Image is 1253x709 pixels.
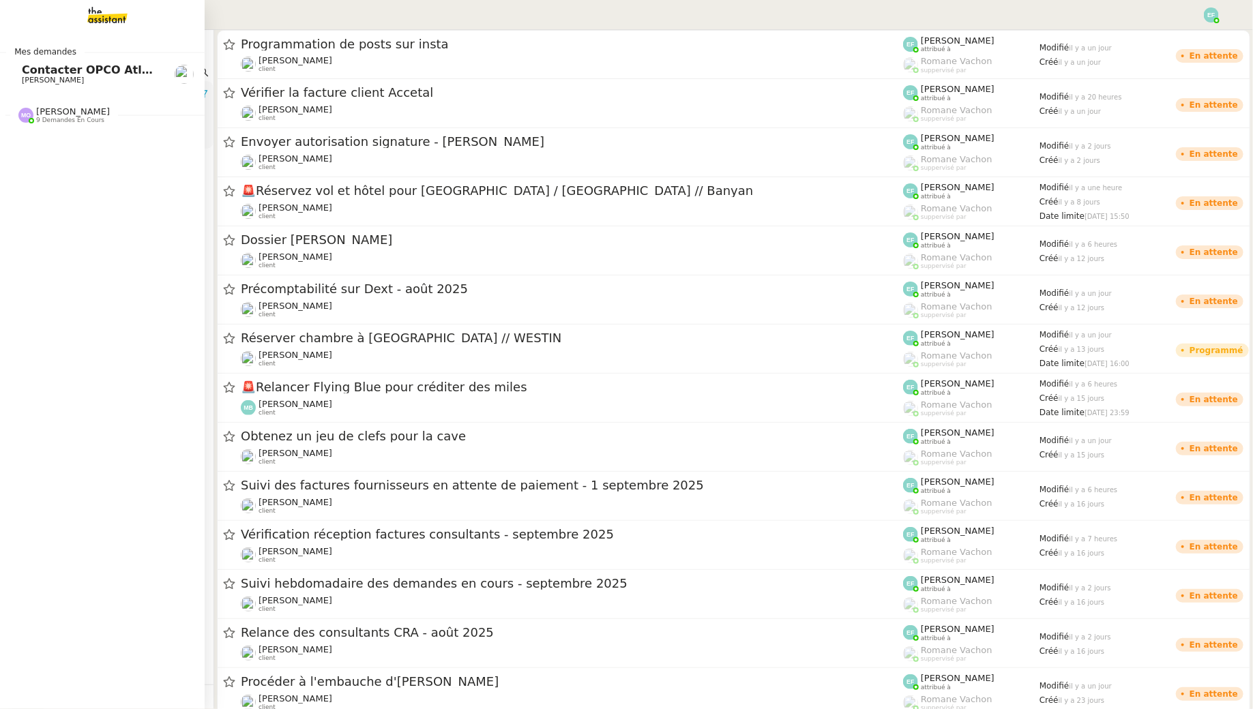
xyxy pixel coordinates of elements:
img: svg [903,183,918,198]
div: En attente [1190,248,1238,256]
span: suppervisé par [921,262,967,270]
span: Modifié [1040,288,1070,298]
app-user-label: attribué à [903,427,1040,445]
div: En attente [1190,444,1238,453]
span: Modifié [1040,379,1070,389]
span: attribué à [921,46,951,53]
span: [PERSON_NAME] [259,693,332,704]
app-user-label: suppervisé par [903,350,1040,368]
img: users%2Fx9OnqzEMlAUNG38rkK8jkyzjKjJ3%2Favatar%2F1516609952611.jpeg [241,597,256,612]
span: Romane Vachon [921,105,992,115]
span: Romane Vachon [921,350,992,361]
span: attribué à [921,586,951,593]
span: il y a 2 jours [1059,157,1100,164]
img: svg [903,134,918,149]
span: Modifié [1040,583,1070,592]
span: [DATE] 23:59 [1085,409,1130,417]
span: Romane Vachon [921,547,992,557]
img: svg [1204,7,1219,22]
span: [PERSON_NAME] [259,448,332,458]
app-user-label: suppervisé par [903,56,1040,74]
span: attribué à [921,193,951,200]
app-user-label: suppervisé par [903,596,1040,614]
img: users%2FyQfMwtYgTqhRP2YHWHmG2s2LYaD3%2Favatar%2Fprofile-pic.png [903,597,918,612]
span: Date limite [1040,359,1085,368]
app-user-detailed-label: client [241,644,903,662]
div: En attente [1190,101,1238,109]
div: En attente [1190,52,1238,60]
span: suppervisé par [921,655,967,663]
span: Romane Vachon [921,399,992,410]
span: Créé [1040,344,1059,354]
span: [PERSON_NAME] [259,252,332,262]
span: attribué à [921,340,951,348]
app-user-label: attribué à [903,133,1040,151]
span: [PERSON_NAME] [921,624,994,634]
span: client [259,507,276,515]
app-user-detailed-label: client [241,202,903,220]
span: Romane Vachon [921,252,992,262]
span: 🚨 [241,183,256,198]
app-user-label: attribué à [903,182,1040,200]
span: client [259,115,276,122]
span: suppervisé par [921,361,967,368]
span: il y a 20 heures [1070,93,1122,101]
span: Modifié [1040,92,1070,102]
span: suppervisé par [921,557,967,564]
span: [PERSON_NAME] [259,644,332,654]
span: [PERSON_NAME] [259,202,332,213]
app-user-detailed-label: client [241,497,903,515]
span: client [259,458,276,466]
span: [DATE] 16:00 [1085,360,1130,367]
span: [PERSON_NAME] [921,329,994,340]
span: client [259,164,276,171]
span: Modifié [1040,485,1070,494]
app-user-detailed-label: client [241,448,903,466]
app-user-label: attribué à [903,231,1040,249]
img: users%2FyQfMwtYgTqhRP2YHWHmG2s2LYaD3%2Favatar%2Fprofile-pic.png [903,205,918,220]
span: Date limite [1040,211,1085,221]
span: suppervisé par [921,459,967,466]
div: En attente [1190,395,1238,404]
span: Programmation de posts sur insta [241,38,903,50]
span: Créé [1040,197,1059,207]
img: users%2FyQfMwtYgTqhRP2YHWHmG2s2LYaD3%2Favatar%2Fprofile-pic.png [903,401,918,416]
span: il y a 13 jours [1059,346,1105,353]
img: users%2FME7CwGhkVpexbSaUxoFyX6OhGQk2%2Favatar%2Fe146a5d2-1708-490f-af4b-78e736222863 [241,449,256,464]
app-user-detailed-label: client [241,104,903,122]
span: [PERSON_NAME] [921,673,994,683]
span: [PERSON_NAME] [259,497,332,507]
app-user-label: suppervisé par [903,105,1040,123]
app-user-detailed-label: client [241,301,903,318]
span: attribué à [921,291,951,299]
span: client [259,213,276,220]
img: users%2FyQfMwtYgTqhRP2YHWHmG2s2LYaD3%2Favatar%2Fprofile-pic.png [903,352,918,367]
span: attribué à [921,389,951,397]
span: [PERSON_NAME] [921,378,994,389]
span: client [259,65,276,73]
span: client [259,409,276,417]
span: Dossier [PERSON_NAME] [241,234,903,246]
span: suppervisé par [921,67,967,74]
app-user-label: attribué à [903,673,1040,691]
img: users%2FyQfMwtYgTqhRP2YHWHmG2s2LYaD3%2Favatar%2Fprofile-pic.png [903,499,918,514]
span: Romane Vachon [921,596,992,606]
span: il y a un jour [1070,437,1112,444]
app-user-label: attribué à [903,378,1040,396]
app-user-detailed-label: client [241,399,903,417]
span: Vérifier la facture client Accetal [241,87,903,99]
span: il y a 2 jours [1070,633,1111,641]
span: suppervisé par [921,410,967,417]
span: il y a 12 jours [1059,255,1105,262]
span: Romane Vachon [921,694,992,704]
span: [PERSON_NAME] [36,106,110,117]
img: users%2FyQfMwtYgTqhRP2YHWHmG2s2LYaD3%2Favatar%2Fprofile-pic.png [903,450,918,465]
img: svg [903,576,918,591]
img: users%2FyQfMwtYgTqhRP2YHWHmG2s2LYaD3%2Favatar%2Fprofile-pic.png [903,548,918,563]
span: il y a 16 jours [1059,549,1105,557]
span: [PERSON_NAME] [921,477,994,487]
span: Romane Vachon [921,449,992,459]
span: client [259,605,276,613]
span: [PERSON_NAME] [259,153,332,164]
span: Obtenez un jeu de clefs pour la cave [241,430,903,442]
